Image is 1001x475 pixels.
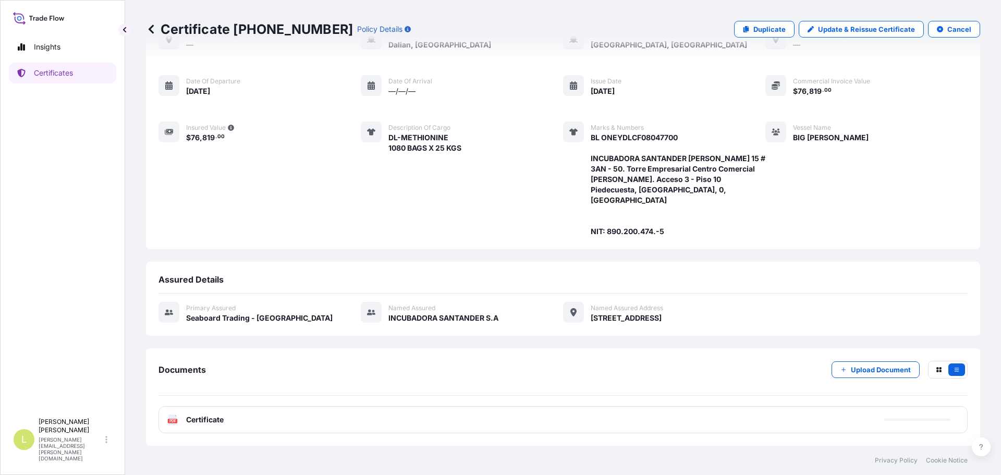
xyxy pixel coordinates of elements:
span: Insured Value [186,124,226,132]
p: Update & Reissue Certificate [818,24,915,34]
span: Seaboard Trading - [GEOGRAPHIC_DATA] [186,313,333,323]
a: Certificates [9,63,116,83]
p: Upload Document [851,364,911,375]
p: [PERSON_NAME] [PERSON_NAME] [39,418,103,434]
a: Duplicate [734,21,795,38]
a: Update & Reissue Certificate [799,21,924,38]
span: 00 [824,89,832,92]
button: Cancel [928,21,980,38]
span: Named Assured Address [591,304,663,312]
span: DL-METHIONINE 1080 BAGS X 25 KGS [388,132,461,153]
span: Date of arrival [388,77,432,86]
span: 819 [202,134,215,141]
span: Documents [158,364,206,375]
button: Upload Document [832,361,920,378]
span: . [822,89,824,92]
span: L [21,434,27,445]
span: Vessel Name [793,124,831,132]
span: , [807,88,809,95]
span: BL ONEYDLCF08047700 INCUBADORA SANTANDER [PERSON_NAME] 15 # 3AN - 50. Torre Empresarial Centro Co... [591,132,765,237]
span: [STREET_ADDRESS] [591,313,662,323]
p: [PERSON_NAME][EMAIL_ADDRESS][PERSON_NAME][DOMAIN_NAME] [39,436,103,461]
span: Primary assured [186,304,236,312]
span: Named Assured [388,304,435,312]
p: Policy Details [357,24,402,34]
p: Cancel [947,24,971,34]
span: , [200,134,202,141]
p: Certificates [34,68,73,78]
text: PDF [169,419,176,423]
span: Issue Date [591,77,621,86]
p: Insights [34,42,60,52]
span: 76 [798,88,807,95]
p: Certificate [PHONE_NUMBER] [146,21,353,38]
span: Description of cargo [388,124,450,132]
span: Marks & Numbers [591,124,644,132]
p: Duplicate [753,24,786,34]
span: BIG [PERSON_NAME] [793,132,869,143]
a: Privacy Policy [875,456,918,465]
span: Certificate [186,415,224,425]
span: 00 [217,135,225,139]
span: $ [793,88,798,95]
a: Insights [9,36,116,57]
span: 76 [191,134,200,141]
a: Cookie Notice [926,456,968,465]
span: Date of departure [186,77,240,86]
span: —/—/— [388,86,416,96]
span: [DATE] [591,86,615,96]
span: 819 [809,88,822,95]
span: Commercial Invoice Value [793,77,870,86]
span: . [215,135,217,139]
span: $ [186,134,191,141]
span: [DATE] [186,86,210,96]
span: Assured Details [158,274,224,285]
span: INCUBADORA SANTANDER S.A [388,313,498,323]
